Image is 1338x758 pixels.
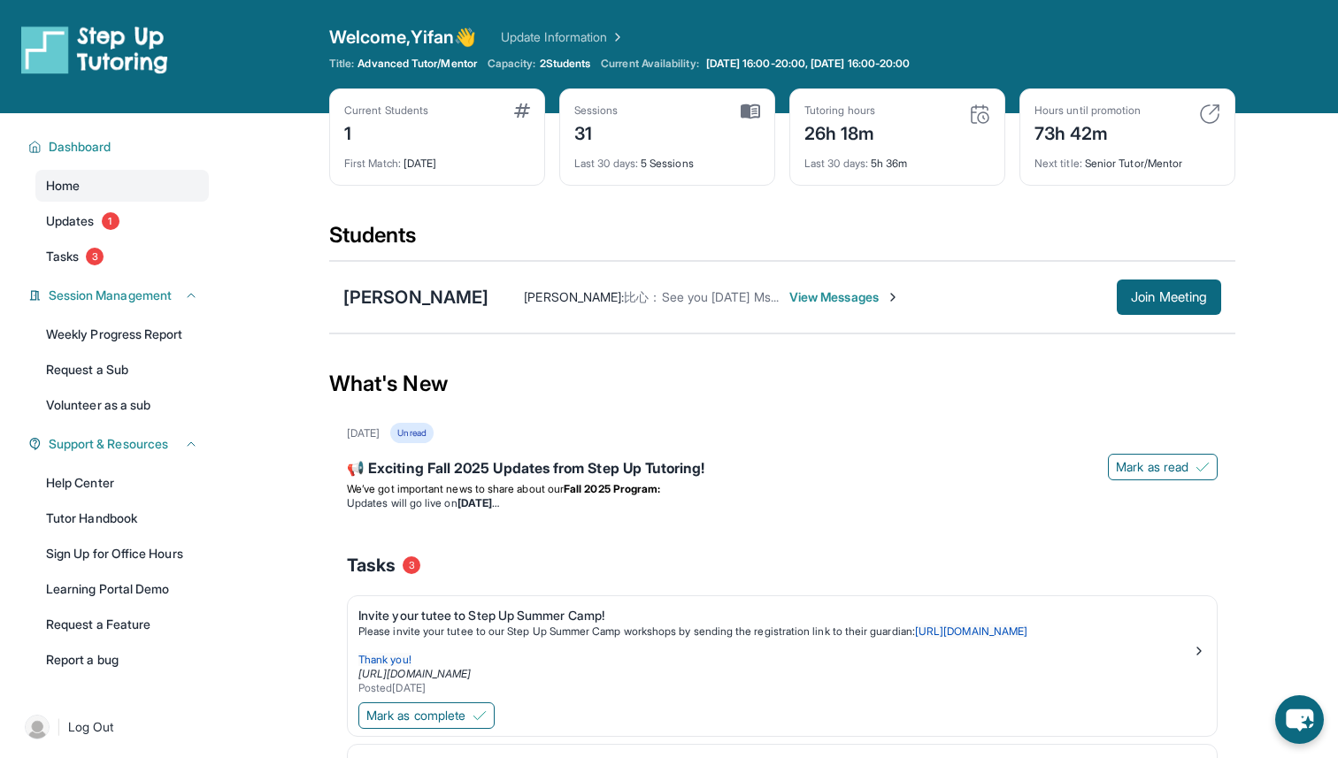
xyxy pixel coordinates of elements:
div: Tutoring hours [804,103,875,118]
span: Last 30 days : [574,157,638,170]
a: Updates1 [35,205,209,237]
div: [PERSON_NAME] [343,285,488,310]
span: 3 [403,556,420,574]
div: Unread [390,423,433,443]
img: Chevron-Right [886,290,900,304]
span: Log Out [68,718,114,736]
strong: Fall 2025 Program: [564,482,660,495]
span: Mark as complete [366,707,465,724]
img: Mark as read [1196,460,1210,474]
a: Update Information [501,28,625,46]
div: Invite your tutee to Step Up Summer Camp! [358,607,1192,624]
span: Capacity: [488,57,536,71]
a: Request a Sub [35,354,209,386]
img: user-img [25,715,50,739]
p: Please invite your tutee to our Step Up Summer Camp workshops by sending the registration link to... [358,624,1192,639]
button: Mark as complete [358,702,495,729]
span: Tasks [347,553,396,578]
button: Mark as read [1108,454,1218,480]
span: Updates [46,212,95,230]
div: 26h 18m [804,118,875,146]
span: Mark as read [1116,458,1188,476]
div: Senior Tutor/Mentor [1034,146,1220,171]
span: Home [46,177,80,195]
li: Updates will go live on [347,496,1218,510]
span: Tasks [46,248,79,265]
span: Welcome, Yifan 👋 [329,25,476,50]
span: Last 30 days : [804,157,868,170]
button: Join Meeting [1117,279,1221,315]
strong: [DATE] [458,496,499,509]
span: View Messages [789,288,900,306]
span: [PERSON_NAME] : [524,289,624,304]
span: Title: [329,57,354,71]
a: Request a Feature [35,609,209,640]
a: Sign Up for Office Hours [35,538,209,570]
div: 5 Sessions [574,146,760,171]
span: | [57,716,61,738]
a: Home [35,170,209,202]
img: card [969,103,990,125]
span: Next title : [1034,157,1082,170]
span: First Match : [344,157,401,170]
a: Report a bug [35,644,209,676]
span: Current Availability: [601,57,698,71]
div: 1 [344,118,428,146]
div: 73h 42m [1034,118,1141,146]
button: Session Management [42,287,198,304]
span: Advanced Tutor/Mentor [358,57,476,71]
img: card [1199,103,1220,125]
img: card [741,103,760,119]
span: 2 Students [540,57,591,71]
span: Dashboard [49,138,111,156]
a: [URL][DOMAIN_NAME] [358,667,471,680]
span: Thank you! [358,653,411,666]
div: Sessions [574,103,619,118]
div: Current Students [344,103,428,118]
a: |Log Out [18,708,209,747]
img: logo [21,25,168,74]
div: What's New [329,345,1235,423]
div: [DATE] [347,426,380,440]
span: We’ve got important news to share about our [347,482,564,495]
a: Volunteer as a sub [35,389,209,421]
a: Weekly Progress Report [35,318,209,350]
img: card [514,103,530,118]
div: 📢 Exciting Fall 2025 Updates from Step Up Tutoring! [347,457,1218,482]
span: Support & Resources [49,435,168,453]
div: 31 [574,118,619,146]
div: Hours until promotion [1034,103,1141,118]
a: Invite your tutee to Step Up Summer Camp!Please invite your tutee to our Step Up Summer Camp work... [348,596,1217,699]
button: chat-button [1275,695,1324,744]
div: Posted [DATE] [358,681,1192,695]
a: [DATE] 16:00-20:00, [DATE] 16:00-20:00 [703,57,914,71]
img: Mark as complete [473,708,487,723]
div: Students [329,221,1235,260]
div: [DATE] [344,146,530,171]
a: Help Center [35,467,209,499]
img: Chevron Right [607,28,625,46]
span: Session Management [49,287,172,304]
a: [URL][DOMAIN_NAME] [915,624,1027,638]
button: Dashboard [42,138,198,156]
div: 5h 36m [804,146,990,171]
span: 3 [86,248,104,265]
a: Learning Portal Demo [35,573,209,605]
a: Tasks3 [35,241,209,272]
span: 比心：See you [DATE] Ms... [624,289,779,304]
span: Join Meeting [1131,292,1207,302]
button: Support & Resources [42,435,198,453]
span: [DATE] 16:00-20:00, [DATE] 16:00-20:00 [706,57,911,71]
span: 1 [102,212,119,230]
a: Tutor Handbook [35,502,209,534]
